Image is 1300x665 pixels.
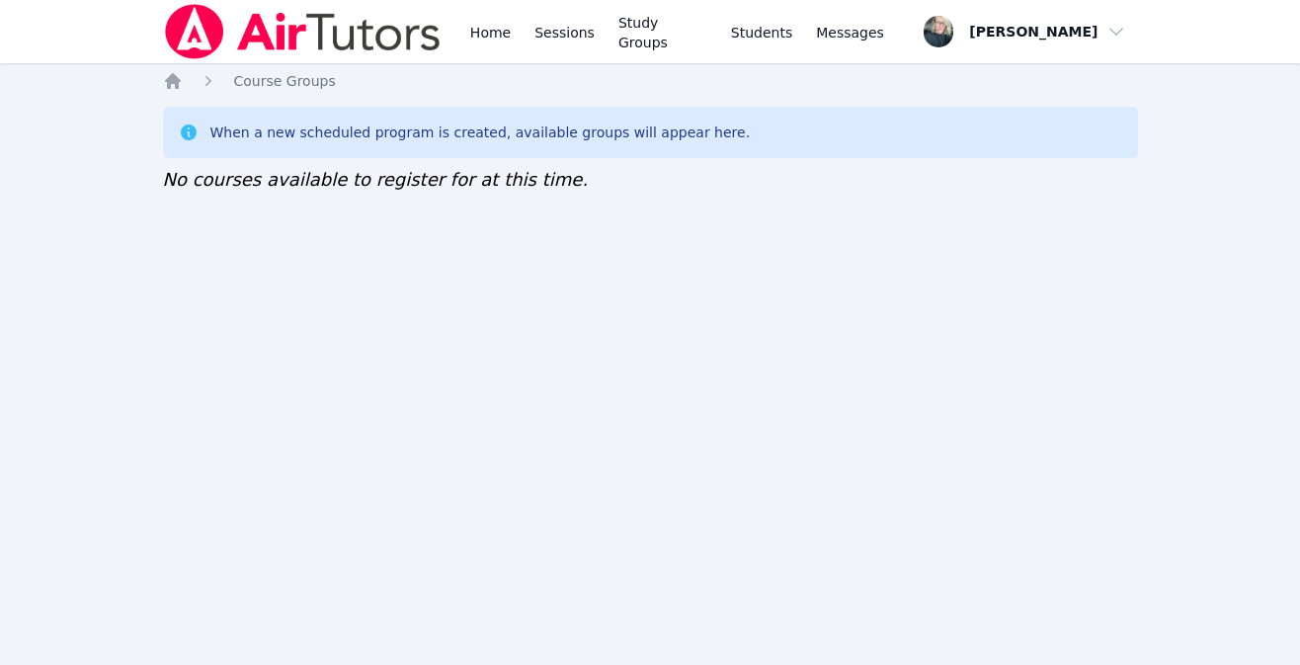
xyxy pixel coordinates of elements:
img: Air Tutors [163,4,443,59]
a: Course Groups [234,71,336,91]
span: Messages [816,23,884,42]
span: Course Groups [234,73,336,89]
nav: Breadcrumb [163,71,1138,91]
div: When a new scheduled program is created, available groups will appear here. [210,123,751,142]
span: No courses available to register for at this time. [163,169,589,190]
